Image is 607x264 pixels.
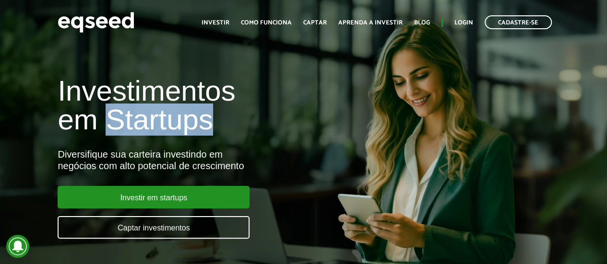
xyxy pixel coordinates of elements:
a: Blog [414,20,430,26]
a: Como funciona [241,20,292,26]
a: Captar investimentos [58,216,250,239]
a: Aprenda a investir [338,20,403,26]
a: Captar [303,20,327,26]
a: Login [454,20,473,26]
a: Cadastre-se [485,15,552,29]
div: Diversifique sua carteira investindo em negócios com alto potencial de crescimento [58,149,347,172]
img: EqSeed [58,10,134,35]
a: Investir em startups [58,186,250,208]
a: Investir [202,20,229,26]
h1: Investimentos em Startups [58,77,347,134]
